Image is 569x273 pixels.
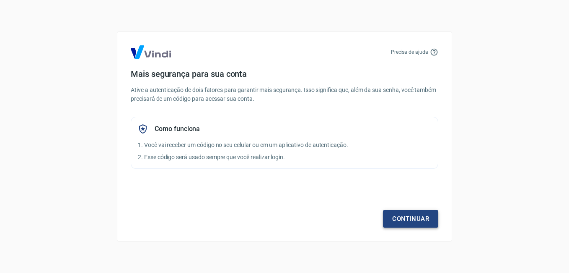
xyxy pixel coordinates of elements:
h4: Mais segurança para sua conta [131,69,438,79]
p: Precisa de ajuda [391,48,428,56]
h5: Como funciona [155,125,200,133]
p: Ative a autenticação de dois fatores para garantir mais segurança. Isso significa que, além da su... [131,86,438,103]
p: 2. Esse código será usado sempre que você realizar login. [138,153,431,162]
p: 1. Você vai receber um código no seu celular ou em um aplicativo de autenticação. [138,141,431,150]
img: Logo Vind [131,45,171,59]
a: Continuar [383,210,438,228]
